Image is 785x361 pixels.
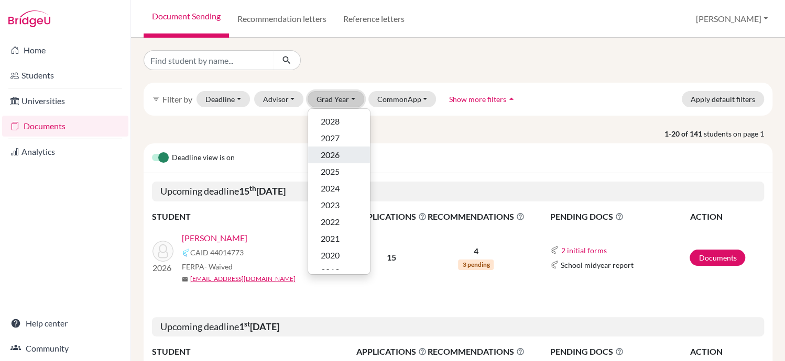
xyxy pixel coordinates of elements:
[182,276,188,283] span: mail
[152,262,173,274] p: 2026
[321,216,340,228] span: 2022
[182,261,233,272] span: FERPA
[449,95,506,104] span: Show more filters
[152,210,356,223] th: STUDENT
[2,65,128,86] a: Students
[321,232,340,245] span: 2021
[506,94,517,104] i: arrow_drop_up
[428,245,525,257] p: 4
[321,266,340,278] span: 2019
[321,132,340,144] span: 2027
[2,40,128,61] a: Home
[244,320,250,328] sup: st
[561,244,607,256] button: 2 initial forms
[2,313,128,334] a: Help center
[308,108,370,275] div: Grad Year
[182,249,190,257] img: Common App logo
[321,149,340,161] span: 2026
[308,247,370,264] button: 2020
[321,199,340,211] span: 2023
[321,115,340,128] span: 2028
[152,241,173,262] img: Kawakami, Rick
[152,95,160,103] i: filter_list
[308,163,370,180] button: 2025
[144,50,274,70] input: Find student by name...
[691,9,772,29] button: [PERSON_NAME]
[321,249,340,262] span: 2020
[249,184,256,193] sup: th
[239,185,286,197] b: 15 [DATE]
[152,317,764,337] h5: Upcoming deadline
[190,247,244,258] span: CAID 44014773
[2,338,128,359] a: Community
[368,91,437,107] button: CommonApp
[182,232,247,244] a: [PERSON_NAME]
[152,182,764,201] h5: Upcoming deadline
[162,94,192,104] span: Filter by
[2,116,128,137] a: Documents
[550,210,689,223] span: PENDING DOCS
[321,165,340,178] span: 2025
[704,128,772,139] span: students on page 1
[664,128,704,139] strong: 1-20 of 141
[356,345,427,358] span: APPLICATIONS
[308,197,370,213] button: 2023
[308,130,370,146] button: 2027
[308,113,370,130] button: 2028
[356,210,427,223] span: APPLICATIONS
[550,261,559,269] img: Common App logo
[308,264,370,280] button: 2019
[308,91,364,107] button: Grad Year
[308,230,370,247] button: 2021
[440,91,526,107] button: Show more filtersarrow_drop_up
[689,345,764,358] th: ACTION
[428,345,525,358] span: RECOMMENDATIONS
[689,210,764,223] th: ACTION
[428,210,525,223] span: RECOMMENDATIONS
[550,345,689,358] span: PENDING DOCS
[458,260,494,270] span: 3 pending
[204,262,233,271] span: - Waived
[308,146,370,163] button: 2026
[308,213,370,230] button: 2022
[8,10,50,27] img: Bridge-U
[308,180,370,197] button: 2024
[550,246,559,254] img: Common App logo
[690,250,745,266] a: Documents
[2,141,128,162] a: Analytics
[321,182,340,195] span: 2024
[387,252,396,262] b: 15
[254,91,304,107] button: Advisor
[152,345,356,358] th: STUDENT
[561,260,634,270] span: School midyear report
[682,91,764,107] button: Apply default filters
[197,91,250,107] button: Deadline
[2,91,128,111] a: Universities
[172,152,235,164] span: Deadline view is on
[190,274,296,284] a: [EMAIL_ADDRESS][DOMAIN_NAME]
[239,321,279,332] b: 1 [DATE]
